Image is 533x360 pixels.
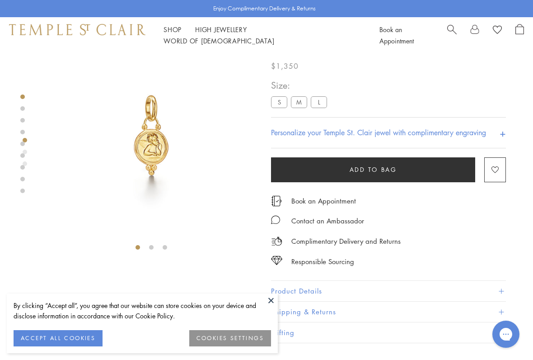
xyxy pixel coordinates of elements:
[14,330,103,346] button: ACCEPT ALL COOKIES
[271,78,331,93] span: Size:
[14,300,271,321] div: By clicking “Accept all”, you agree that our website can store cookies on your device and disclos...
[271,60,299,72] span: $1,350
[164,24,359,47] nav: Main navigation
[500,124,506,141] h4: +
[45,29,257,242] img: AP10-BEZGRN
[291,236,401,247] p: Complimentary Delivery and Returns
[164,36,274,45] a: World of [DEMOGRAPHIC_DATA]World of [DEMOGRAPHIC_DATA]
[271,157,475,182] button: Add to bag
[271,256,282,265] img: icon_sourcing.svg
[189,330,271,346] button: COOKIES SETTINGS
[271,281,506,302] button: Product Details
[271,215,280,224] img: MessageIcon-01_2.svg
[379,25,414,45] a: Book an Appointment
[271,196,282,206] img: icon_appointment.svg
[447,24,457,47] a: Search
[164,25,182,34] a: ShopShop
[23,136,27,173] div: Product gallery navigation
[493,24,502,38] a: View Wishlist
[271,97,287,108] label: S
[195,25,247,34] a: High JewelleryHigh Jewellery
[291,97,307,108] label: M
[271,236,282,247] img: icon_delivery.svg
[311,97,327,108] label: L
[291,215,364,227] div: Contact an Ambassador
[291,196,356,206] a: Book an Appointment
[488,317,524,351] iframe: Gorgias live chat messenger
[9,24,145,35] img: Temple St. Clair
[271,128,486,138] h4: Personalize your Temple St. Clair jewel with complimentary engraving
[350,165,397,175] span: Add to bag
[291,256,354,267] div: Responsible Sourcing
[271,302,506,322] button: Shipping & Returns
[515,24,524,47] a: Open Shopping Bag
[213,4,316,13] p: Enjoy Complimentary Delivery & Returns
[271,322,506,343] button: Gifting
